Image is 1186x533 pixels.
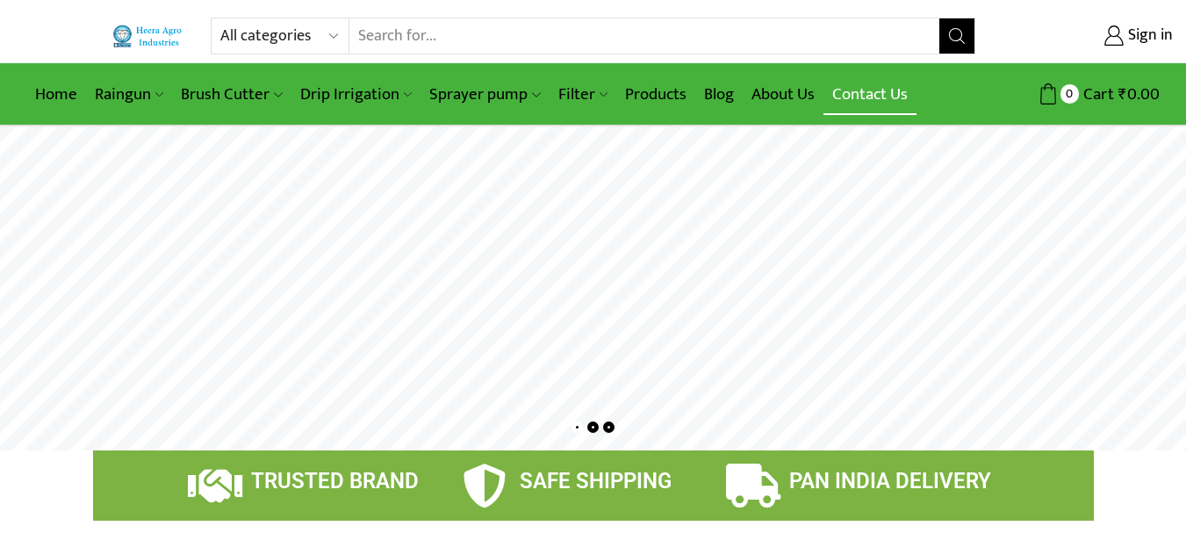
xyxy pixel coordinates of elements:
bdi: 0.00 [1118,81,1160,108]
a: Products [616,74,695,115]
span: Sign in [1124,25,1173,47]
a: Drip Irrigation [291,74,420,115]
a: Sprayer pump [420,74,549,115]
span: Cart [1079,83,1114,106]
input: Search for... [349,18,938,54]
a: Contact Us [823,74,916,115]
span: 0 [1060,84,1079,103]
a: Blog [695,74,743,115]
a: 0 Cart ₹0.00 [993,78,1160,111]
a: Home [26,74,86,115]
button: Search button [939,18,974,54]
span: ₹ [1118,81,1127,108]
span: PAN INDIA DELIVERY [789,469,991,493]
a: Sign in [1002,20,1173,52]
a: Filter [550,74,616,115]
a: About Us [743,74,823,115]
span: TRUSTED BRAND [251,469,419,493]
span: SAFE SHIPPING [520,469,672,493]
a: Brush Cutter [172,74,291,115]
a: Raingun [86,74,172,115]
